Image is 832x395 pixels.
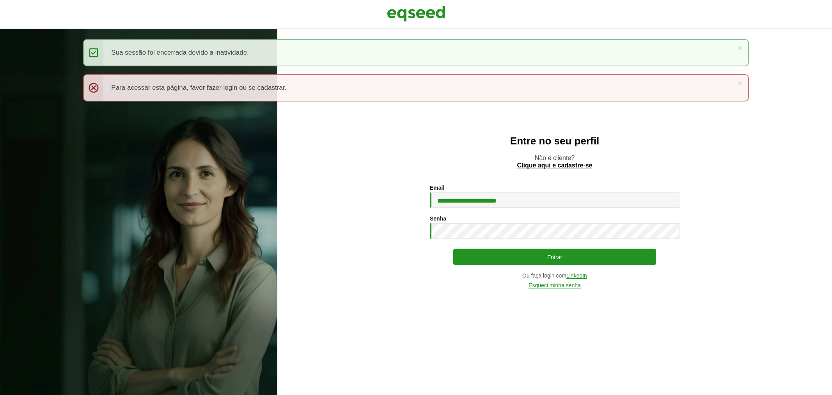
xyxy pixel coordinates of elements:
[430,185,444,190] label: Email
[737,44,742,52] a: ×
[566,273,587,279] a: LinkedIn
[529,283,581,288] a: Esqueci minha senha
[293,154,816,169] p: Não é cliente?
[387,4,445,23] img: EqSeed Logo
[430,216,446,221] label: Senha
[293,135,816,147] h2: Entre no seu perfil
[453,249,656,265] button: Entrar
[517,162,593,169] a: Clique aqui e cadastre-se
[737,79,742,87] a: ×
[83,74,749,101] div: Para acessar esta página, favor fazer login ou se cadastrar.
[83,39,749,66] div: Sua sessão foi encerrada devido a inatividade.
[430,273,679,279] div: Ou faça login com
